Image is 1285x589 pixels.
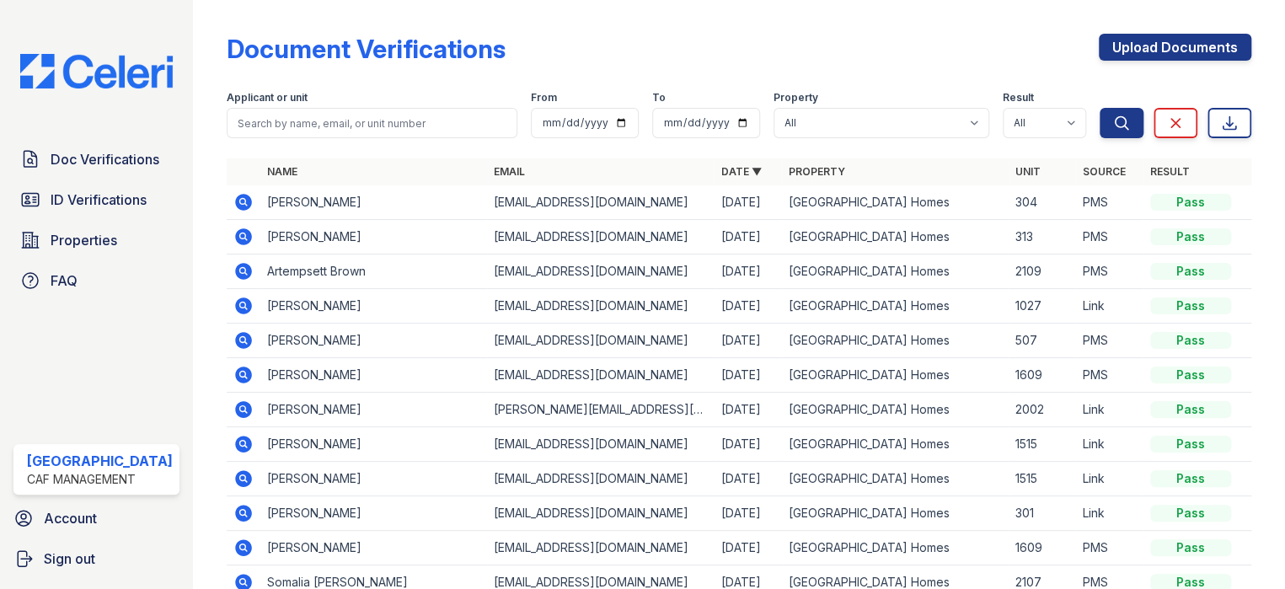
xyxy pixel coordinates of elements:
[260,496,487,531] td: [PERSON_NAME]
[1076,289,1143,324] td: Link
[782,427,1009,462] td: [GEOGRAPHIC_DATA] Homes
[782,393,1009,427] td: [GEOGRAPHIC_DATA] Homes
[715,324,782,358] td: [DATE]
[487,462,714,496] td: [EMAIL_ADDRESS][DOMAIN_NAME]
[1009,220,1076,254] td: 313
[1150,505,1231,522] div: Pass
[260,324,487,358] td: [PERSON_NAME]
[1009,289,1076,324] td: 1027
[1009,254,1076,289] td: 2109
[260,254,487,289] td: Artempsett Brown
[13,264,179,297] a: FAQ
[782,462,1009,496] td: [GEOGRAPHIC_DATA] Homes
[1150,165,1190,178] a: Result
[1150,194,1231,211] div: Pass
[782,220,1009,254] td: [GEOGRAPHIC_DATA] Homes
[1150,228,1231,245] div: Pass
[1150,263,1231,280] div: Pass
[487,496,714,531] td: [EMAIL_ADDRESS][DOMAIN_NAME]
[1009,393,1076,427] td: 2002
[652,91,666,104] label: To
[721,165,762,178] a: Date ▼
[715,427,782,462] td: [DATE]
[774,91,818,104] label: Property
[7,542,186,576] a: Sign out
[1150,367,1231,383] div: Pass
[27,471,173,488] div: CAF Management
[1150,436,1231,452] div: Pass
[487,185,714,220] td: [EMAIL_ADDRESS][DOMAIN_NAME]
[7,54,186,88] img: CE_Logo_Blue-a8612792a0a2168367f1c8372b55b34899dd931a85d93a1a3d3e32e68fde9ad4.png
[227,91,308,104] label: Applicant or unit
[13,142,179,176] a: Doc Verifications
[1015,165,1041,178] a: Unit
[1009,496,1076,531] td: 301
[260,289,487,324] td: [PERSON_NAME]
[715,185,782,220] td: [DATE]
[227,108,517,138] input: Search by name, email, or unit number
[789,165,845,178] a: Property
[260,462,487,496] td: [PERSON_NAME]
[1076,185,1143,220] td: PMS
[782,324,1009,358] td: [GEOGRAPHIC_DATA] Homes
[267,165,297,178] a: Name
[1009,427,1076,462] td: 1515
[260,427,487,462] td: [PERSON_NAME]
[44,508,97,528] span: Account
[487,531,714,565] td: [EMAIL_ADDRESS][DOMAIN_NAME]
[1009,324,1076,358] td: 507
[1076,462,1143,496] td: Link
[260,531,487,565] td: [PERSON_NAME]
[487,324,714,358] td: [EMAIL_ADDRESS][DOMAIN_NAME]
[715,254,782,289] td: [DATE]
[1076,496,1143,531] td: Link
[487,254,714,289] td: [EMAIL_ADDRESS][DOMAIN_NAME]
[1009,185,1076,220] td: 304
[1003,91,1034,104] label: Result
[494,165,525,178] a: Email
[1150,332,1231,349] div: Pass
[1076,324,1143,358] td: PMS
[51,149,159,169] span: Doc Verifications
[715,220,782,254] td: [DATE]
[1076,358,1143,393] td: PMS
[260,393,487,427] td: [PERSON_NAME]
[715,531,782,565] td: [DATE]
[1009,531,1076,565] td: 1609
[51,190,147,210] span: ID Verifications
[487,358,714,393] td: [EMAIL_ADDRESS][DOMAIN_NAME]
[1150,401,1231,418] div: Pass
[715,462,782,496] td: [DATE]
[1150,470,1231,487] div: Pass
[1076,393,1143,427] td: Link
[1099,34,1251,61] a: Upload Documents
[1150,297,1231,314] div: Pass
[487,220,714,254] td: [EMAIL_ADDRESS][DOMAIN_NAME]
[1076,427,1143,462] td: Link
[1076,254,1143,289] td: PMS
[782,254,1009,289] td: [GEOGRAPHIC_DATA] Homes
[13,183,179,217] a: ID Verifications
[782,531,1009,565] td: [GEOGRAPHIC_DATA] Homes
[1009,462,1076,496] td: 1515
[715,289,782,324] td: [DATE]
[1076,220,1143,254] td: PMS
[13,223,179,257] a: Properties
[1009,358,1076,393] td: 1609
[27,451,173,471] div: [GEOGRAPHIC_DATA]
[51,270,78,291] span: FAQ
[715,393,782,427] td: [DATE]
[487,427,714,462] td: [EMAIL_ADDRESS][DOMAIN_NAME]
[1083,165,1126,178] a: Source
[260,185,487,220] td: [PERSON_NAME]
[260,220,487,254] td: [PERSON_NAME]
[782,289,1009,324] td: [GEOGRAPHIC_DATA] Homes
[7,501,186,535] a: Account
[782,185,1009,220] td: [GEOGRAPHIC_DATA] Homes
[715,358,782,393] td: [DATE]
[227,34,506,64] div: Document Verifications
[782,496,1009,531] td: [GEOGRAPHIC_DATA] Homes
[487,289,714,324] td: [EMAIL_ADDRESS][DOMAIN_NAME]
[487,393,714,427] td: [PERSON_NAME][EMAIL_ADDRESS][DOMAIN_NAME]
